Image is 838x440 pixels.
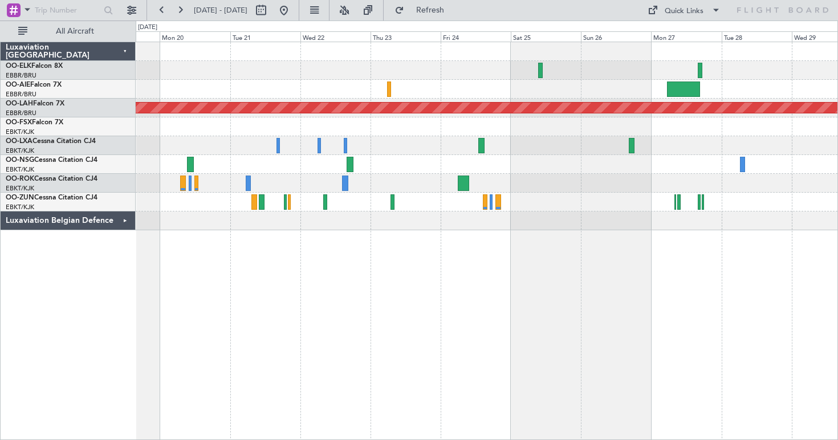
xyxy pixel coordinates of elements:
button: Quick Links [642,1,726,19]
a: EBBR/BRU [6,71,36,80]
div: Sun 26 [581,31,651,42]
a: OO-ELKFalcon 8X [6,63,63,70]
span: OO-LAH [6,100,33,107]
a: OO-ZUNCessna Citation CJ4 [6,194,97,201]
a: EBKT/KJK [6,146,34,155]
div: Quick Links [665,6,703,17]
div: Mon 20 [160,31,230,42]
a: EBBR/BRU [6,109,36,117]
span: OO-LXA [6,138,32,145]
span: Refresh [406,6,454,14]
div: Sat 25 [511,31,581,42]
span: [DATE] - [DATE] [194,5,247,15]
span: OO-ZUN [6,194,34,201]
a: EBBR/BRU [6,90,36,99]
a: OO-NSGCessna Citation CJ4 [6,157,97,164]
a: EBKT/KJK [6,128,34,136]
span: All Aircraft [30,27,120,35]
span: OO-NSG [6,157,34,164]
a: OO-FSXFalcon 7X [6,119,63,126]
a: OO-ROKCessna Citation CJ4 [6,176,97,182]
div: Tue 28 [722,31,792,42]
div: Wed 22 [300,31,371,42]
a: EBKT/KJK [6,203,34,211]
div: Thu 23 [371,31,441,42]
span: OO-FSX [6,119,32,126]
input: Trip Number [35,2,100,19]
span: OO-ELK [6,63,31,70]
span: OO-AIE [6,82,30,88]
div: Fri 24 [441,31,511,42]
button: All Aircraft [13,22,124,40]
button: Refresh [389,1,458,19]
div: Tue 21 [230,31,300,42]
a: EBKT/KJK [6,165,34,174]
span: OO-ROK [6,176,34,182]
a: OO-LAHFalcon 7X [6,100,64,107]
a: EBKT/KJK [6,184,34,193]
a: OO-AIEFalcon 7X [6,82,62,88]
a: OO-LXACessna Citation CJ4 [6,138,96,145]
div: [DATE] [138,23,157,32]
div: Mon 27 [651,31,721,42]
